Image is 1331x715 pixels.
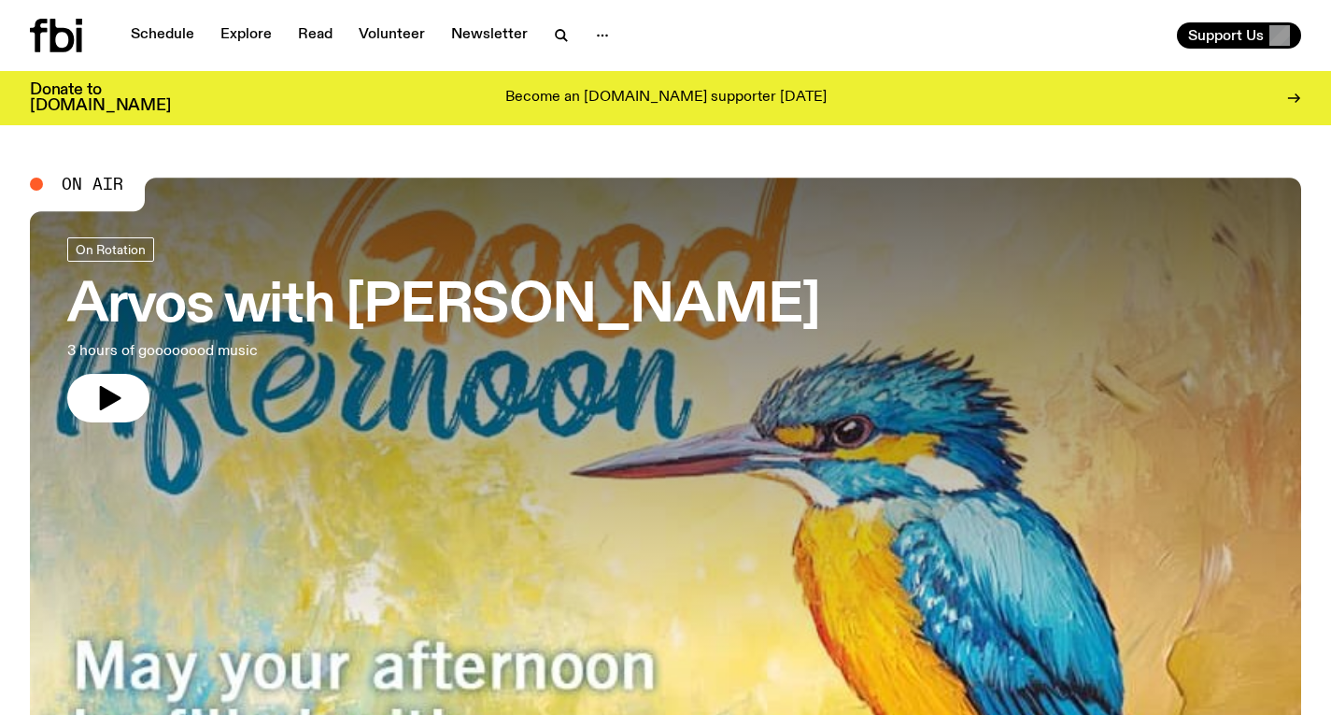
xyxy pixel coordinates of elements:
a: Read [287,22,344,49]
a: Explore [209,22,283,49]
a: Schedule [120,22,205,49]
a: On Rotation [67,237,154,262]
h3: Arvos with [PERSON_NAME] [67,280,820,333]
button: Support Us [1177,22,1301,49]
h3: Donate to [DOMAIN_NAME] [30,82,171,114]
p: Become an [DOMAIN_NAME] supporter [DATE] [505,90,827,107]
a: Volunteer [347,22,436,49]
span: On Rotation [76,242,146,256]
span: On Air [62,176,123,193]
a: Arvos with [PERSON_NAME]3 hours of goooooood music [67,237,820,422]
a: Newsletter [440,22,539,49]
span: Support Us [1188,27,1264,44]
p: 3 hours of goooooood music [67,340,545,363]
